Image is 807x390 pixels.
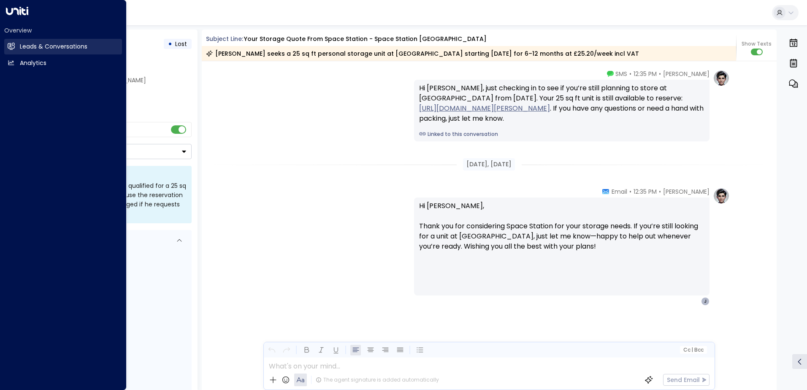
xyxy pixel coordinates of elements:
span: • [629,70,631,78]
p: Hi [PERSON_NAME], Thank you for considering Space Station for your storage needs. If you’re still... [419,201,704,262]
span: [PERSON_NAME] [663,70,710,78]
div: [PERSON_NAME] seeks a 25 sq ft personal storage unit at [GEOGRAPHIC_DATA] starting [DATE] for 6–1... [206,49,639,58]
div: Hi [PERSON_NAME], just checking in to see if you’re still planning to store at [GEOGRAPHIC_DATA] ... [419,83,704,124]
div: The agent signature is added automatically [316,376,439,384]
span: [PERSON_NAME] [663,187,710,196]
img: profile-logo.png [713,70,730,87]
span: • [629,187,631,196]
div: Your storage quote from Space Station - Space Station [GEOGRAPHIC_DATA] [244,35,487,43]
span: Lost [175,40,187,48]
div: • [168,36,172,51]
a: [URL][DOMAIN_NAME][PERSON_NAME] [419,103,550,114]
a: Leads & Conversations [4,39,122,54]
span: Email [612,187,627,196]
span: | [691,347,693,353]
span: 12:35 PM [634,187,657,196]
span: SMS [615,70,627,78]
div: J [701,297,710,306]
span: • [659,70,661,78]
span: Show Texts [742,40,772,48]
h2: Overview [4,26,122,35]
span: • [659,187,661,196]
div: [DATE], [DATE] [463,158,515,171]
a: Analytics [4,55,122,71]
h2: Leads & Conversations [20,42,87,51]
span: Cc Bcc [683,347,703,353]
a: Linked to this conversation [419,130,704,138]
span: 12:35 PM [634,70,657,78]
button: Cc|Bcc [680,346,707,354]
img: profile-logo.png [713,187,730,204]
h2: Analytics [20,59,46,68]
button: Redo [281,345,292,355]
button: Undo [266,345,277,355]
span: Subject Line: [206,35,243,43]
